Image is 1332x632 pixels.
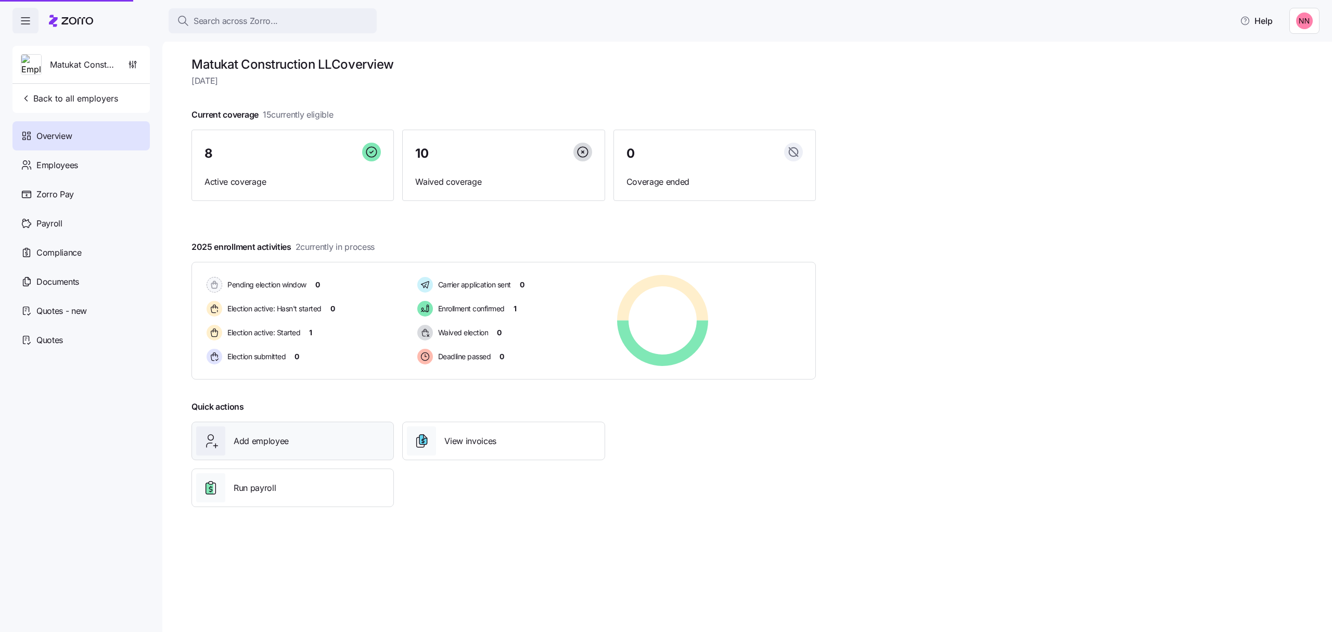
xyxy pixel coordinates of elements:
[435,327,489,338] span: Waived election
[224,327,300,338] span: Election active: Started
[12,121,150,150] a: Overview
[224,304,322,314] span: Election active: Hasn't started
[435,304,505,314] span: Enrollment confirmed
[36,217,62,230] span: Payroll
[36,159,78,172] span: Employees
[12,267,150,296] a: Documents
[36,188,74,201] span: Zorro Pay
[191,56,816,72] h1: Matukat Construction LLC overview
[1240,15,1273,27] span: Help
[12,209,150,238] a: Payroll
[191,241,375,254] span: 2025 enrollment activities
[191,400,244,413] span: Quick actions
[520,280,524,290] span: 0
[21,92,118,105] span: Back to all employers
[514,304,517,314] span: 1
[309,327,312,338] span: 1
[435,351,491,362] span: Deadline passed
[12,296,150,325] a: Quotes - new
[194,15,278,28] span: Search across Zorro...
[415,147,428,160] span: 10
[36,275,79,288] span: Documents
[12,180,150,209] a: Zorro Pay
[191,108,334,121] span: Current coverage
[234,482,276,495] span: Run payroll
[12,325,150,355] a: Quotes
[435,280,511,290] span: Carrier application sent
[1232,10,1281,31] button: Help
[36,130,72,143] span: Overview
[415,175,592,188] span: Waived coverage
[330,304,335,314] span: 0
[191,74,816,87] span: [DATE]
[626,147,635,160] span: 0
[263,108,334,121] span: 15 currently eligible
[444,435,496,448] span: View invoices
[497,327,502,338] span: 0
[12,238,150,267] a: Compliance
[294,351,299,362] span: 0
[204,147,213,160] span: 8
[296,241,375,254] span: 2 currently in process
[234,435,289,448] span: Add employee
[50,58,116,71] span: Matukat Construction LLC
[499,351,504,362] span: 0
[224,280,306,290] span: Pending election window
[169,8,377,33] button: Search across Zorro...
[224,351,286,362] span: Election submitted
[626,175,803,188] span: Coverage ended
[315,280,320,290] span: 0
[204,175,381,188] span: Active coverage
[21,55,41,75] img: Employer logo
[1296,12,1313,29] img: 37cb906d10cb440dd1cb011682786431
[12,150,150,180] a: Employees
[36,246,82,259] span: Compliance
[17,88,122,109] button: Back to all employers
[36,305,87,318] span: Quotes - new
[36,334,63,347] span: Quotes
